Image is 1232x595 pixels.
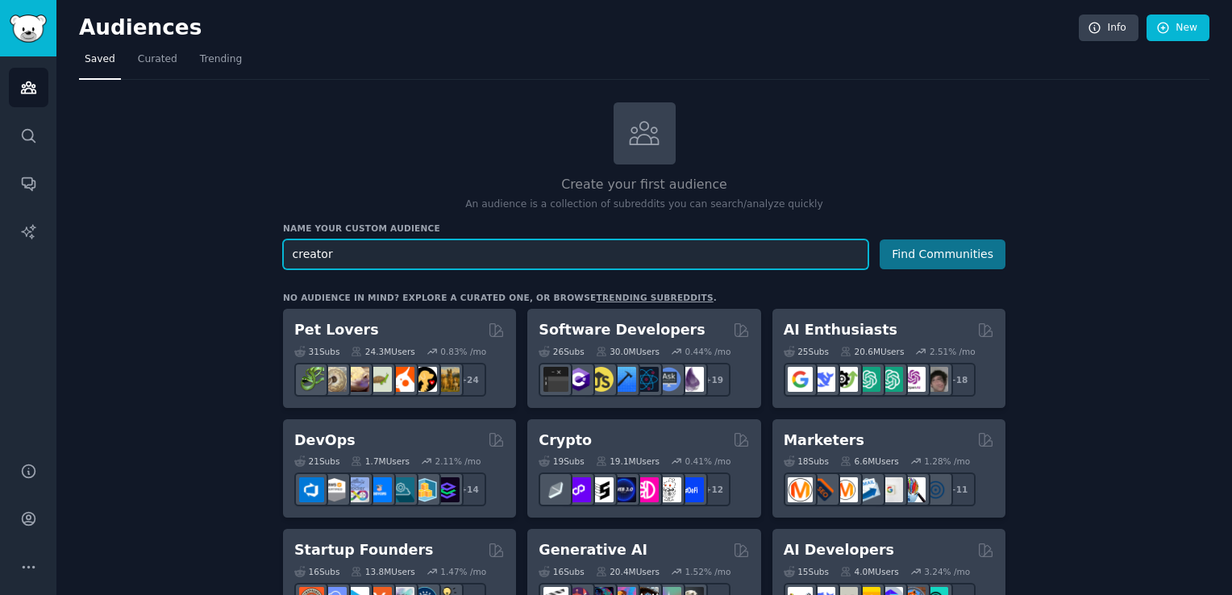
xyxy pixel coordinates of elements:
[634,367,659,392] img: reactnative
[878,367,903,392] img: chatgpt_prompts_
[679,477,704,502] img: defi_
[299,477,324,502] img: azuredevops
[344,367,369,392] img: leopardgeckos
[596,293,713,302] a: trending subreddits
[1147,15,1209,42] a: New
[543,367,568,392] img: software
[840,346,904,357] div: 20.6M Users
[697,363,730,397] div: + 19
[656,477,681,502] img: CryptoNews
[452,363,486,397] div: + 24
[901,477,926,502] img: MarketingResearch
[194,47,248,80] a: Trending
[833,367,858,392] img: AItoolsCatalog
[566,367,591,392] img: csharp
[344,477,369,502] img: Docker_DevOps
[435,367,460,392] img: dogbreed
[566,477,591,502] img: 0xPolygon
[435,477,460,502] img: PlatformEngineers
[283,239,868,269] input: Pick a short name, like "Digital Marketers" or "Movie-Goers"
[440,566,486,577] div: 1.47 % /mo
[596,566,660,577] div: 20.4M Users
[942,363,976,397] div: + 18
[840,566,899,577] div: 4.0M Users
[788,367,813,392] img: GoogleGeminiAI
[855,477,880,502] img: Emailmarketing
[79,15,1079,41] h2: Audiences
[283,292,717,303] div: No audience in mind? Explore a curated one, or browse .
[283,175,1005,195] h2: Create your first audience
[596,346,660,357] div: 30.0M Users
[539,346,584,357] div: 26 Sub s
[389,477,414,502] img: platformengineering
[138,52,177,67] span: Curated
[322,477,347,502] img: AWS_Certified_Experts
[901,367,926,392] img: OpenAIDev
[923,477,948,502] img: OnlineMarketing
[923,367,948,392] img: ArtificalIntelligence
[930,346,976,357] div: 2.51 % /mo
[924,566,970,577] div: 3.24 % /mo
[322,367,347,392] img: ballpython
[784,320,897,340] h2: AI Enthusiasts
[685,456,731,467] div: 0.41 % /mo
[351,456,410,467] div: 1.7M Users
[294,320,379,340] h2: Pet Lovers
[389,367,414,392] img: cockatiel
[656,367,681,392] img: AskComputerScience
[283,223,1005,234] h3: Name your custom audience
[634,477,659,502] img: defiblockchain
[351,346,414,357] div: 24.3M Users
[539,320,705,340] h2: Software Developers
[294,456,339,467] div: 21 Sub s
[810,477,835,502] img: bigseo
[412,367,437,392] img: PetAdvice
[294,566,339,577] div: 16 Sub s
[942,472,976,506] div: + 11
[611,477,636,502] img: web3
[367,367,392,392] img: turtle
[679,367,704,392] img: elixir
[924,456,970,467] div: 1.28 % /mo
[784,566,829,577] div: 15 Sub s
[784,456,829,467] div: 18 Sub s
[880,239,1005,269] button: Find Communities
[452,472,486,506] div: + 14
[294,431,356,451] h2: DevOps
[435,456,481,467] div: 2.11 % /mo
[589,477,614,502] img: ethstaker
[1079,15,1138,42] a: Info
[283,198,1005,212] p: An audience is a collection of subreddits you can search/analyze quickly
[810,367,835,392] img: DeepSeek
[611,367,636,392] img: iOSProgramming
[784,431,864,451] h2: Marketers
[596,456,660,467] div: 19.1M Users
[367,477,392,502] img: DevOpsLinks
[784,346,829,357] div: 25 Sub s
[200,52,242,67] span: Trending
[294,540,433,560] h2: Startup Founders
[840,456,899,467] div: 6.6M Users
[878,477,903,502] img: googleads
[697,472,730,506] div: + 12
[299,367,324,392] img: herpetology
[589,367,614,392] img: learnjavascript
[79,47,121,80] a: Saved
[132,47,183,80] a: Curated
[351,566,414,577] div: 13.8M Users
[788,477,813,502] img: content_marketing
[412,477,437,502] img: aws_cdk
[539,456,584,467] div: 19 Sub s
[440,346,486,357] div: 0.83 % /mo
[539,431,592,451] h2: Crypto
[85,52,115,67] span: Saved
[539,540,647,560] h2: Generative AI
[539,566,584,577] div: 16 Sub s
[685,566,731,577] div: 1.52 % /mo
[855,367,880,392] img: chatgpt_promptDesign
[833,477,858,502] img: AskMarketing
[10,15,47,43] img: GummySearch logo
[543,477,568,502] img: ethfinance
[685,346,731,357] div: 0.44 % /mo
[784,540,894,560] h2: AI Developers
